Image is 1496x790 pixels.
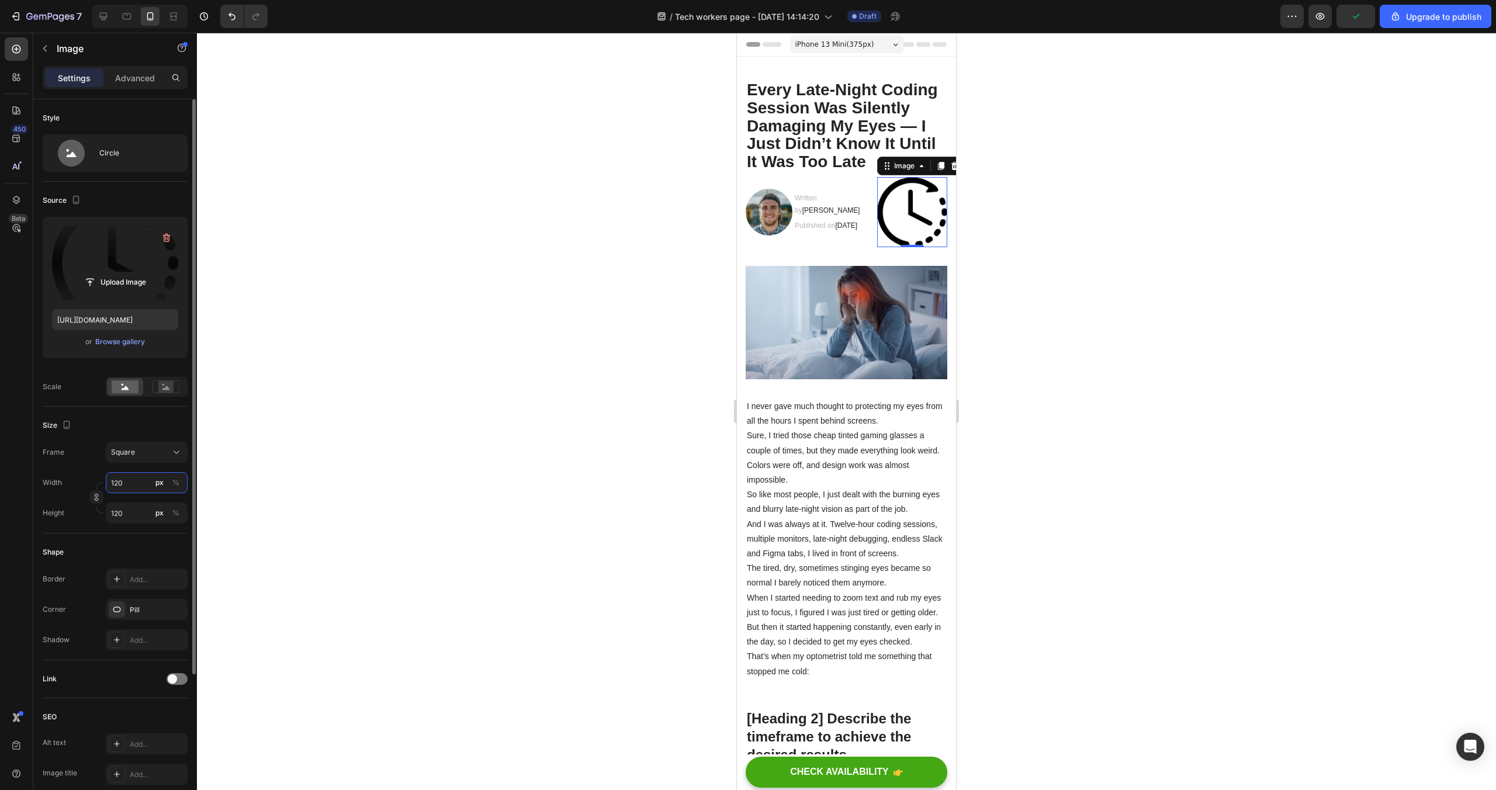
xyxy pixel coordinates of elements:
button: % [153,476,167,490]
div: Alt text [43,737,66,748]
label: Width [43,477,62,488]
div: Image title [43,768,77,778]
button: Upload Image [74,272,156,293]
div: Link [43,674,57,684]
div: Shape [43,547,64,557]
div: Scale [43,382,61,392]
p: Image [57,41,156,56]
div: Open Intercom Messenger [1456,733,1484,761]
div: SEO [43,712,57,722]
span: Square [111,447,135,458]
div: % [172,508,179,518]
div: Add... [130,739,185,750]
button: Browse gallery [95,336,146,348]
button: Square [106,442,188,463]
div: Add... [130,770,185,780]
button: Upgrade to publish [1380,5,1491,28]
iframe: Design area [737,33,956,790]
input: https://example.com/image.jpg [52,309,178,330]
button: % [153,506,167,520]
p: Settings [58,72,91,84]
span: Draft [859,11,877,22]
div: Border [43,574,65,584]
div: Upgrade to publish [1390,11,1481,23]
div: px [155,508,164,518]
div: 450 [11,124,28,134]
div: px [155,477,164,488]
div: Undo/Redo [220,5,268,28]
div: Size [43,418,74,434]
span: or [85,335,92,349]
span: / [670,11,673,23]
label: Height [43,508,64,518]
div: Add... [130,635,185,646]
div: Circle [99,140,171,167]
div: Pill [130,605,185,615]
div: % [172,477,179,488]
input: px% [106,472,188,493]
div: Browse gallery [95,337,145,347]
button: 7 [5,5,87,28]
span: Tech workers page - [DATE] 14:14:20 [675,11,819,23]
label: Frame [43,447,64,458]
button: px [169,476,183,490]
div: Corner [43,604,66,615]
button: px [169,506,183,520]
div: Source [43,193,83,209]
input: px% [106,503,188,524]
div: Beta [9,214,28,223]
p: Advanced [115,72,155,84]
div: Add... [130,574,185,585]
div: Style [43,113,60,123]
div: Shadow [43,635,70,645]
p: 7 [77,9,82,23]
